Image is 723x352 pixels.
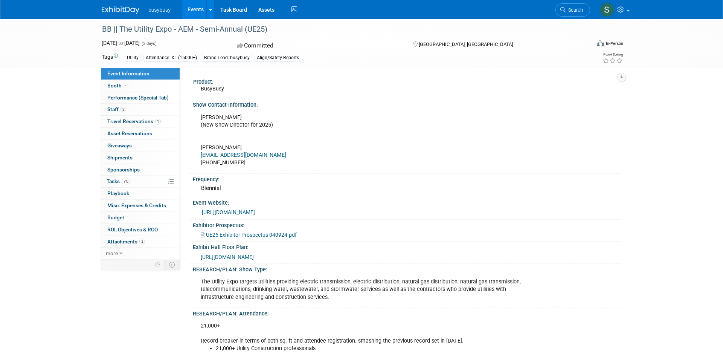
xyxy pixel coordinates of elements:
[101,212,180,223] a: Budget
[193,242,621,251] div: Exhibit Hall Floor Plan:
[546,39,623,51] div: Event Format
[193,174,621,183] div: Frequency:
[606,41,623,46] div: In-Person
[193,308,621,317] div: RESEARCH/PLAN: Attendance:
[107,106,126,112] span: Staff
[125,54,141,62] div: Utility
[107,95,169,101] span: Performance (Special Tab)
[101,104,180,115] a: Staff3
[107,202,166,208] span: Misc. Expenses & Credits
[419,41,513,47] span: [GEOGRAPHIC_DATA], [GEOGRAPHIC_DATA]
[600,3,614,17] img: Sydney Sanders
[107,83,130,89] span: Booth
[101,140,180,152] a: Giveaways
[202,54,252,62] div: Brand Lead: busybusy
[107,178,130,184] span: Tasks
[102,40,140,46] span: [DATE] [DATE]
[107,142,132,148] span: Giveaways
[566,7,583,13] span: Search
[195,110,538,171] div: [PERSON_NAME] (New Show Director for 2025) [PERSON_NAME] [PHONE_NUMBER]
[201,86,224,92] span: BusyBusy
[193,220,621,229] div: Exhibitor Prospectus:
[101,200,180,211] a: Misc. Expenses & Credits
[195,274,538,305] div: The Utility Expo targets utilities providing electric transmission, electric distribution, natura...
[101,176,180,187] a: Tasks7%
[101,224,180,236] a: ROI, Objectives & ROO
[165,260,180,269] td: Toggle Event Tabs
[101,164,180,176] a: Sponsorships
[101,236,180,248] a: Attachments3
[101,248,180,259] a: more
[107,214,124,220] span: Budget
[107,227,158,233] span: ROI, Objectives & ROO
[193,264,621,273] div: RESEARCH/PLAN: Show Type:
[107,190,129,196] span: Playbook
[125,83,129,87] i: Booth reservation complete
[255,54,301,62] div: Align/Safety Reports
[139,239,145,244] span: 3
[201,152,286,158] a: [EMAIL_ADDRESS][DOMAIN_NAME]
[155,119,161,124] span: 1
[122,179,130,184] span: 7%
[101,152,180,164] a: Shipments
[597,40,604,46] img: Format-Inperson.png
[555,3,590,17] a: Search
[101,128,180,139] a: Asset Reservations
[120,107,126,112] span: 3
[148,7,171,13] span: busybusy
[602,53,623,57] div: Event Rating
[101,68,180,80] a: Event Information
[107,130,152,136] span: Asset Reservations
[107,155,133,161] span: Shipments
[193,76,618,86] div: Product:
[206,232,297,238] span: UE25 Exhibitor Prospectus 040924.pdf
[193,99,621,109] div: Show Contact Information:
[193,197,621,207] div: Event Website:
[102,53,118,62] td: Tags
[141,41,157,46] span: (3 days)
[151,260,165,269] td: Personalize Event Tab Strip
[107,239,145,245] span: Attachments
[106,250,118,256] span: more
[201,232,297,238] a: UE25 Exhibitor Prospectus 040924.pdf
[99,23,579,36] div: BB || The Utility Expo - AEM - Semi-Annual (UE25)
[101,92,180,104] a: Performance (Special Tab)
[107,118,161,124] span: Travel Reservations
[107,70,149,77] span: Event Information
[198,182,616,194] div: Biennial
[201,254,254,260] a: [URL][DOMAIN_NAME]
[235,39,401,52] div: Committed
[202,209,255,215] a: [URL][DOMAIN_NAME]
[107,167,140,173] span: Sponsorships
[117,40,124,46] span: to
[101,188,180,199] a: Playbook
[101,116,180,127] a: Travel Reservations1
[143,54,199,62] div: Attendance: XL (15000+)
[102,6,139,14] img: ExhibitDay
[101,80,180,92] a: Booth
